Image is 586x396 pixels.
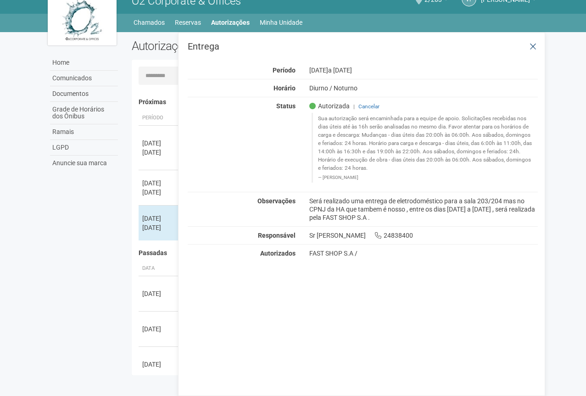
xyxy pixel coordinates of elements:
a: Grade de Horários dos Ônibus [50,102,118,124]
a: Anuncie sua marca [50,156,118,171]
span: | [353,103,355,110]
a: Cancelar [358,103,380,110]
strong: Autorizados [260,250,296,257]
a: Documentos [50,86,118,102]
a: Ramais [50,124,118,140]
h3: Entrega [188,42,538,51]
div: [DATE] [142,148,176,157]
strong: Período [273,67,296,74]
a: LGPD [50,140,118,156]
th: Data [139,261,180,276]
a: Chamados [134,16,165,29]
strong: Horário [273,84,296,92]
div: Será realizado uma entrega de eletrodoméstico para a sala 203/204 mas no CPNJ da HA que tambem é ... [302,197,545,222]
div: [DATE] [142,139,176,148]
div: [DATE] [142,324,176,334]
strong: Observações [257,197,296,205]
span: a [DATE] [328,67,352,74]
div: [DATE] [142,188,176,197]
h2: Autorizações [132,39,328,53]
div: [DATE] [142,178,176,188]
a: Comunicados [50,71,118,86]
div: [DATE] [302,66,545,74]
strong: Responsável [258,232,296,239]
h4: Próximas [139,99,532,106]
blockquote: Sua autorização será encaminhada para a equipe de apoio. Solicitações recebidas nos dias úteis at... [312,113,538,182]
div: [DATE] [142,360,176,369]
div: [DATE] [142,214,176,223]
strong: Status [276,102,296,110]
div: Sr [PERSON_NAME] 24838400 [302,231,545,240]
a: Autorizações [211,16,250,29]
h4: Passadas [139,250,532,257]
div: [DATE] [142,289,176,298]
footer: [PERSON_NAME] [318,174,533,181]
a: Home [50,55,118,71]
div: Diurno / Noturno [302,84,545,92]
th: Período [139,111,180,126]
span: Autorizada [309,102,350,110]
a: Minha Unidade [260,16,302,29]
div: [DATE] [142,223,176,232]
a: Reservas [175,16,201,29]
div: FAST SHOP S.A / [309,249,538,257]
